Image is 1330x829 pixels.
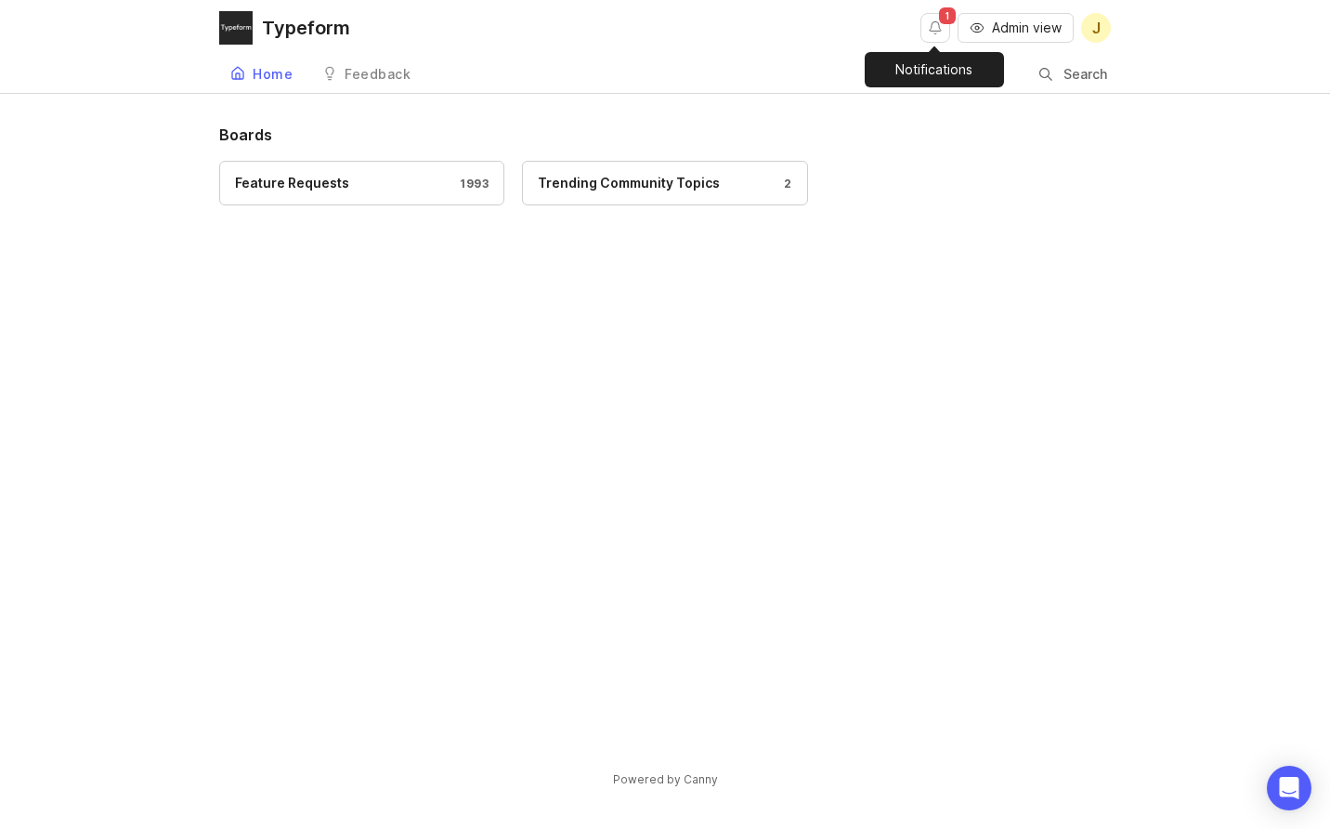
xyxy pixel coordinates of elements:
[958,13,1074,43] button: Admin view
[939,7,956,24] span: 1
[522,161,807,205] a: Trending Community Topics2
[311,56,422,94] a: Feedback
[1092,17,1101,39] span: J
[219,124,1111,146] h1: Boards
[219,56,304,94] a: Home
[920,13,950,43] button: Notifications
[610,769,721,790] a: Powered by Canny
[538,173,720,193] div: Trending Community Topics
[865,52,1004,87] div: Notifications
[450,176,489,191] div: 1993
[1267,766,1311,810] div: Open Intercom Messenger
[253,68,293,81] div: Home
[235,173,349,193] div: Feature Requests
[219,161,504,205] a: Feature Requests1993
[219,11,253,45] img: Typeform logo
[345,68,411,81] div: Feedback
[262,19,350,37] div: Typeform
[1081,13,1111,43] button: J
[992,19,1062,37] span: Admin view
[775,176,792,191] div: 2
